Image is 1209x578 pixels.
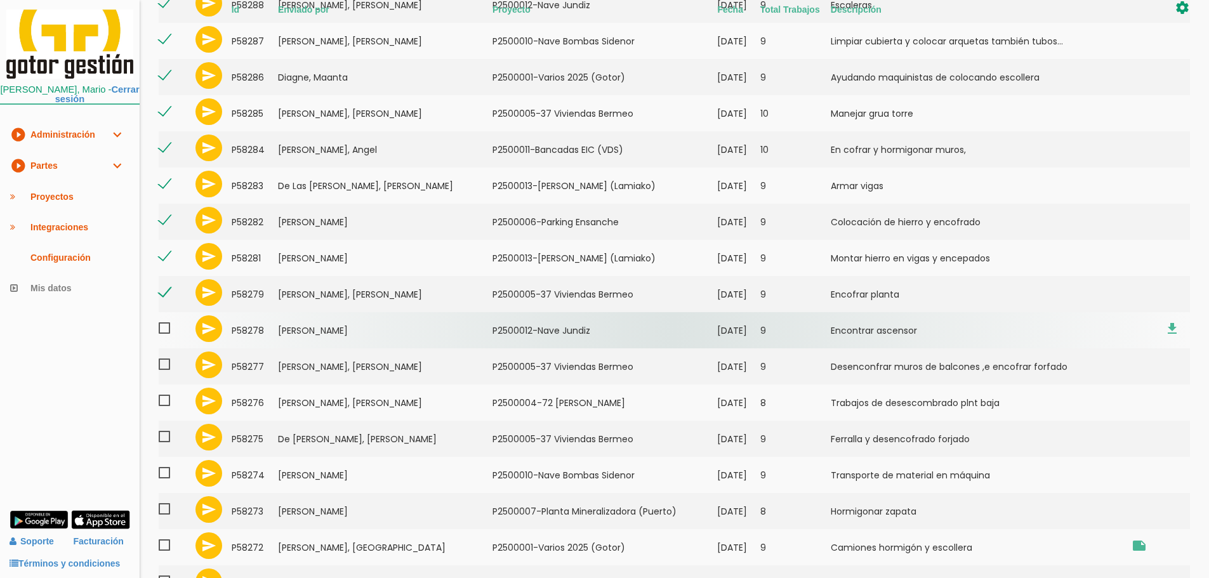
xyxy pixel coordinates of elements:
[278,204,492,240] td: [PERSON_NAME]
[492,59,718,95] td: P2500001-Varios 2025 (Gotor)
[201,538,216,553] i: send
[831,59,1124,95] td: Ayudando maquinistas de colocando escollera
[201,32,216,47] i: send
[278,131,492,167] td: [PERSON_NAME], Angel
[232,312,278,348] td: 58278
[201,321,216,336] i: send
[1165,321,1180,336] i: file_download
[831,167,1124,204] td: Armar vigas
[760,95,831,131] td: 10
[831,421,1124,457] td: Ferralla y desencofrado forjado
[74,530,124,553] a: Facturación
[492,95,718,131] td: P2500005-37 Viviendas Bermeo
[278,167,492,204] td: De Las [PERSON_NAME], [PERSON_NAME]
[232,276,278,312] td: 58279
[760,312,831,348] td: 9
[831,95,1124,131] td: Manejar grua torre
[278,59,492,95] td: Diagne, Maanta
[831,312,1124,348] td: Encontrar ascensor
[232,240,278,276] td: 58281
[760,240,831,276] td: 9
[232,95,278,131] td: 58285
[278,421,492,457] td: De [PERSON_NAME], [PERSON_NAME]
[831,457,1124,493] td: Transporte de material en máquina
[717,421,760,457] td: [DATE]
[278,312,492,348] td: [PERSON_NAME]
[717,95,760,131] td: [DATE]
[55,84,140,104] a: Cerrar sesión
[201,466,216,481] i: send
[201,213,216,228] i: send
[1132,538,1147,553] i: Hormigón camiones y escollera Bidegorri
[201,249,216,264] i: send
[760,421,831,457] td: 9
[6,10,133,79] img: itcons-logo
[10,510,69,529] img: google-play.png
[717,131,760,167] td: [DATE]
[717,167,760,204] td: [DATE]
[492,348,718,384] td: P2500005-37 Viviendas Bermeo
[232,493,278,529] td: 58273
[278,493,492,529] td: [PERSON_NAME]
[201,502,216,517] i: send
[831,529,1124,565] td: Camiones hormigón y escollera
[760,384,831,421] td: 8
[232,204,278,240] td: 58282
[232,23,278,59] td: 58287
[760,204,831,240] td: 9
[760,167,831,204] td: 9
[232,131,278,167] td: 58284
[278,95,492,131] td: [PERSON_NAME], [PERSON_NAME]
[492,240,718,276] td: P2500013-[PERSON_NAME] (Lamiako)
[1165,327,1180,339] a: file_download
[492,529,718,565] td: P2500001-Varios 2025 (Gotor)
[278,457,492,493] td: [PERSON_NAME]
[492,457,718,493] td: P2500010-Nave Bombas Sidenor
[831,384,1124,421] td: Trabajos de desescombrado plnt baja
[717,529,760,565] td: [DATE]
[278,348,492,384] td: [PERSON_NAME], [PERSON_NAME]
[760,348,831,384] td: 9
[201,176,216,192] i: send
[831,348,1124,384] td: Desenconfrar muros de balcones ,e encofrar forfado
[232,167,278,204] td: 58283
[717,384,760,421] td: [DATE]
[717,23,760,59] td: [DATE]
[278,529,492,565] td: [PERSON_NAME], [GEOGRAPHIC_DATA]
[492,167,718,204] td: P2500013-[PERSON_NAME] (Lamiako)
[760,59,831,95] td: 9
[760,493,831,529] td: 8
[760,457,831,493] td: 9
[717,59,760,95] td: [DATE]
[717,276,760,312] td: [DATE]
[278,276,492,312] td: [PERSON_NAME], [PERSON_NAME]
[10,536,54,546] a: Soporte
[10,558,120,568] a: Términos y condiciones
[232,59,278,95] td: 58286
[71,510,130,529] img: app-store.png
[232,384,278,421] td: 58276
[717,312,760,348] td: [DATE]
[232,457,278,493] td: 58274
[717,204,760,240] td: [DATE]
[492,384,718,421] td: P2500004-72 [PERSON_NAME]
[492,421,718,457] td: P2500005-37 Viviendas Bermeo
[109,119,124,150] i: expand_more
[232,421,278,457] td: 58275
[831,23,1124,59] td: Limpiar cubierta y colocar arquetas también tubos...
[831,493,1124,529] td: Hormigonar zapata
[492,204,718,240] td: P2500006-Parking Ensanche
[232,348,278,384] td: 58277
[717,493,760,529] td: [DATE]
[760,276,831,312] td: 9
[278,240,492,276] td: [PERSON_NAME]
[201,104,216,119] i: send
[831,240,1124,276] td: Montar hierro en vigas y encepados
[278,384,492,421] td: [PERSON_NAME], [PERSON_NAME]
[492,131,718,167] td: P2500011-Bancadas EIC (VDS)
[760,131,831,167] td: 10
[201,68,216,83] i: send
[109,150,124,181] i: expand_more
[492,23,718,59] td: P2500010-Nave Bombas Sidenor
[10,150,25,181] i: play_circle_filled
